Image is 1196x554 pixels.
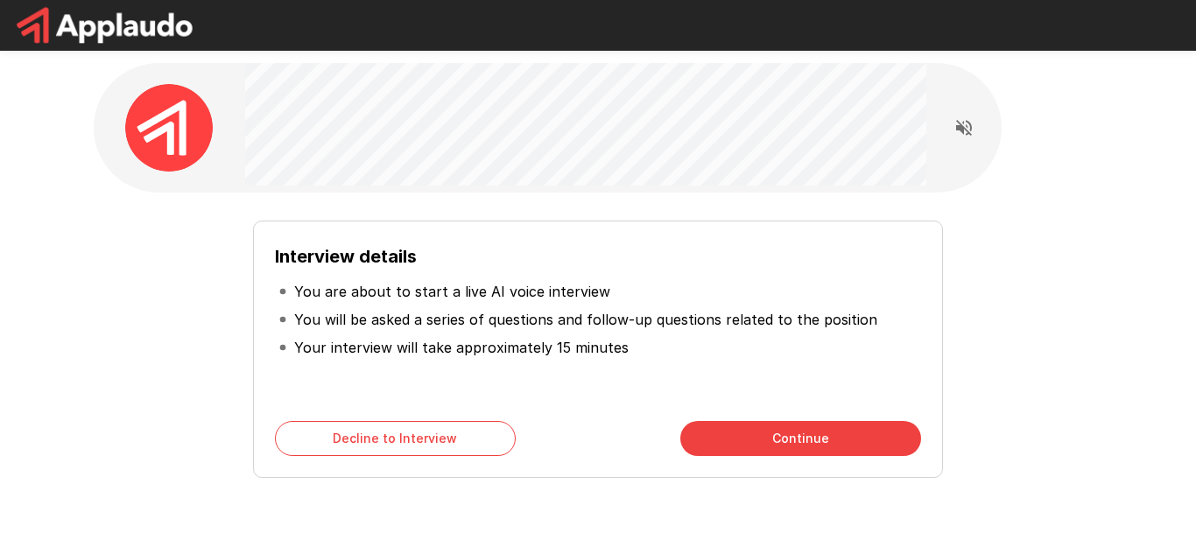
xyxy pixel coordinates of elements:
p: You are about to start a live AI voice interview [294,281,610,302]
p: You will be asked a series of questions and follow-up questions related to the position [294,309,877,330]
button: Read questions aloud [946,110,981,145]
img: applaudo_avatar.png [125,84,213,172]
button: Continue [680,421,921,456]
p: Your interview will take approximately 15 minutes [294,337,629,358]
button: Decline to Interview [275,421,516,456]
b: Interview details [275,246,417,267]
